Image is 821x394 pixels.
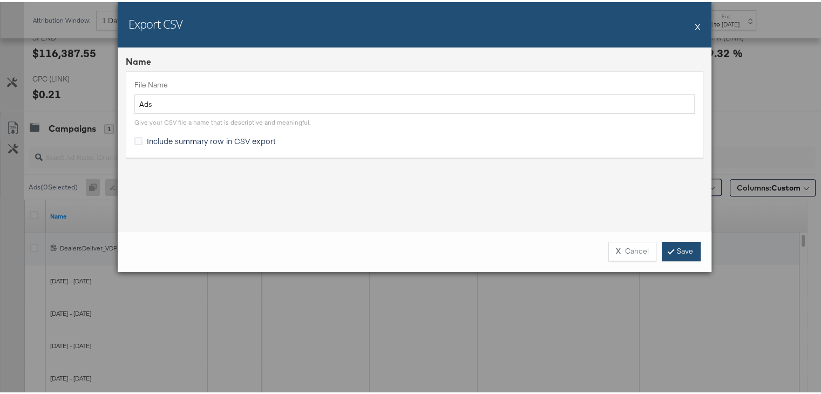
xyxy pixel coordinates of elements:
div: Name [126,53,703,66]
button: XCancel [608,240,656,259]
span: Include summary row in CSV export [147,133,276,144]
strong: X [616,244,621,254]
a: Save [662,240,701,259]
button: X [695,13,701,35]
h2: Export CSV [128,13,182,30]
label: File Name [134,78,695,88]
div: Give your CSV file a name that is descriptive and meaningful. [134,116,310,125]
